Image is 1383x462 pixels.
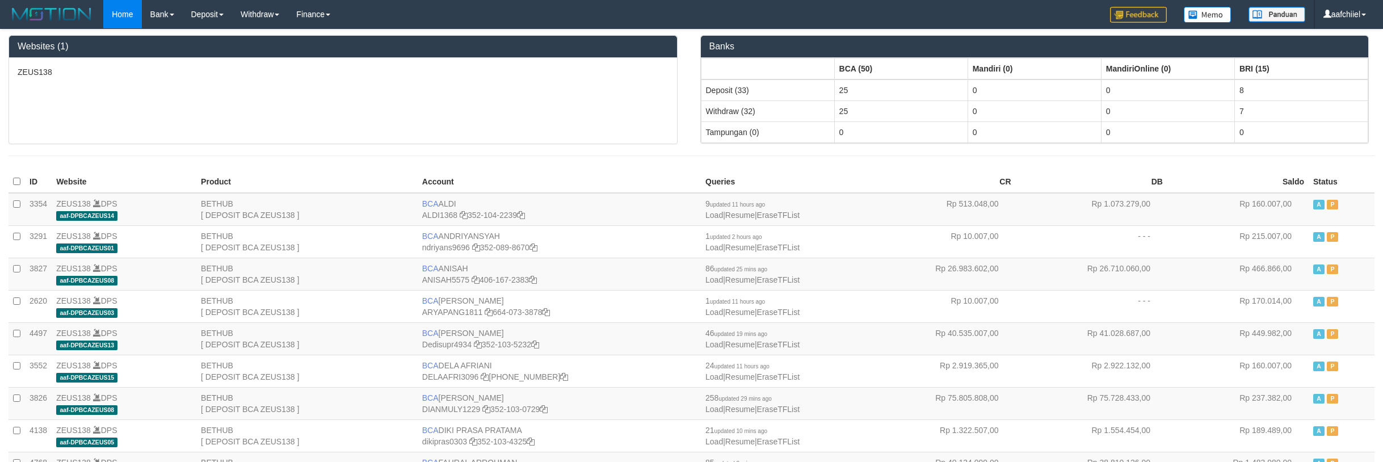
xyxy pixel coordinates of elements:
[714,428,767,434] span: updated 10 mins ago
[422,340,472,349] a: Dedisupr4934
[25,225,52,258] td: 3291
[834,100,968,121] td: 25
[1016,419,1167,452] td: Rp 1.554.454,00
[1327,200,1338,209] span: Paused
[474,340,482,349] a: Copy Dedisupr4934 to clipboard
[56,341,117,350] span: aaf-DPBCAZEUS13
[725,211,755,220] a: Resume
[56,296,91,305] a: ZEUS138
[18,66,669,78] p: ZEUS138
[1234,121,1368,142] td: 0
[1327,232,1338,242] span: Paused
[1249,7,1305,22] img: panduan.png
[1016,171,1167,193] th: DB
[25,258,52,290] td: 3827
[1016,225,1167,258] td: - - -
[52,258,196,290] td: DPS
[1184,7,1231,23] img: Button%20Memo.svg
[701,121,834,142] td: Tampungan (0)
[422,361,439,370] span: BCA
[418,290,701,322] td: [PERSON_NAME] 664-073-3878
[1313,426,1325,436] span: Active
[864,355,1015,387] td: Rp 2.919.365,00
[418,322,701,355] td: [PERSON_NAME] 352-103-5232
[481,372,489,381] a: Copy DELAAFRI3096 to clipboard
[864,258,1015,290] td: Rp 26.983.602,00
[864,193,1015,226] td: Rp 513.048,00
[1110,7,1167,23] img: Feedback.jpg
[705,329,800,349] span: | |
[1101,121,1234,142] td: 0
[705,211,723,220] a: Load
[1016,193,1167,226] td: Rp 1.073.279,00
[196,322,418,355] td: BETHUB [ DEPOSIT BCA ZEUS138 ]
[864,419,1015,452] td: Rp 1.322.507,00
[705,243,723,252] a: Load
[472,243,480,252] a: Copy ndriyans9696 to clipboard
[531,340,539,349] a: Copy 3521035232 to clipboard
[1313,297,1325,306] span: Active
[968,100,1101,121] td: 0
[422,372,479,381] a: DELAAFRI3096
[710,299,765,305] span: updated 11 hours ago
[834,58,968,79] th: Group: activate to sort column ascending
[757,275,800,284] a: EraseTFList
[418,193,701,226] td: ALDI 352-104-2239
[705,264,800,284] span: | |
[196,225,418,258] td: BETHUB [ DEPOSIT BCA ZEUS138 ]
[864,171,1015,193] th: CR
[418,171,701,193] th: Account
[705,199,765,208] span: 9
[705,393,800,414] span: | |
[52,193,196,226] td: DPS
[529,275,537,284] a: Copy 4061672383 to clipboard
[56,373,117,383] span: aaf-DPBCAZEUS15
[1313,264,1325,274] span: Active
[25,290,52,322] td: 2620
[705,275,723,284] a: Load
[718,396,771,402] span: updated 29 mins ago
[52,225,196,258] td: DPS
[1234,79,1368,101] td: 8
[757,211,800,220] a: EraseTFList
[1167,290,1309,322] td: Rp 170.014,00
[1327,329,1338,339] span: Paused
[56,243,117,253] span: aaf-DPBCAZEUS01
[1101,58,1234,79] th: Group: activate to sort column ascending
[864,225,1015,258] td: Rp 10.007,00
[9,6,95,23] img: MOTION_logo.png
[1101,79,1234,101] td: 0
[422,232,439,241] span: BCA
[701,58,834,79] th: Group: activate to sort column ascending
[418,225,701,258] td: ANDRIYANSYAH 352-089-8670
[1167,171,1309,193] th: Saldo
[517,211,525,220] a: Copy 3521042239 to clipboard
[710,234,762,240] span: updated 2 hours ago
[52,322,196,355] td: DPS
[422,405,480,414] a: DIANMULY1229
[56,393,91,402] a: ZEUS138
[25,355,52,387] td: 3552
[196,193,418,226] td: BETHUB [ DEPOSIT BCA ZEUS138 ]
[705,296,800,317] span: | |
[714,331,767,337] span: updated 19 mins ago
[757,372,800,381] a: EraseTFList
[757,405,800,414] a: EraseTFList
[25,171,52,193] th: ID
[56,211,117,221] span: aaf-DPBCAZEUS14
[1016,355,1167,387] td: Rp 2.922.132,00
[1327,394,1338,404] span: Paused
[757,243,800,252] a: EraseTFList
[1016,258,1167,290] td: Rp 26.710.060,00
[56,199,91,208] a: ZEUS138
[52,290,196,322] td: DPS
[705,232,762,241] span: 1
[56,232,91,241] a: ZEUS138
[196,419,418,452] td: BETHUB [ DEPOSIT BCA ZEUS138 ]
[757,340,800,349] a: EraseTFList
[705,329,767,338] span: 46
[56,308,117,318] span: aaf-DPBCAZEUS03
[834,121,968,142] td: 0
[701,79,834,101] td: Deposit (33)
[725,243,755,252] a: Resume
